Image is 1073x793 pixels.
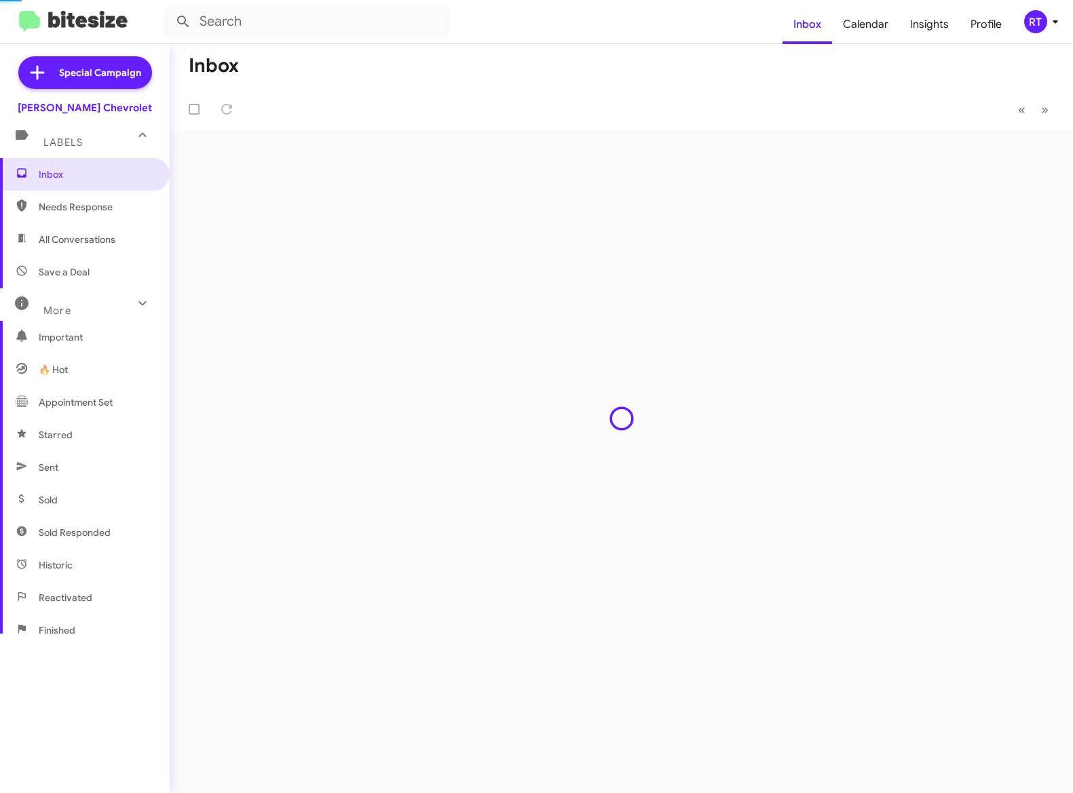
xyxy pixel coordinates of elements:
[39,168,154,181] span: Inbox
[189,55,239,77] h1: Inbox
[39,363,68,376] span: 🔥 Hot
[39,200,154,214] span: Needs Response
[39,591,92,604] span: Reactivated
[1013,10,1058,33] button: RT
[1024,10,1047,33] div: RT
[39,233,115,246] span: All Conversations
[18,101,152,115] div: [PERSON_NAME] Chevrolet
[43,305,71,317] span: More
[960,5,1013,44] a: Profile
[39,395,113,409] span: Appointment Set
[1033,96,1057,123] button: Next
[1018,101,1025,118] span: «
[39,428,73,442] span: Starred
[783,5,832,44] a: Inbox
[39,558,73,572] span: Historic
[1011,96,1057,123] nav: Page navigation example
[832,5,899,44] a: Calendar
[18,56,152,89] a: Special Campaign
[39,526,111,539] span: Sold Responded
[39,330,154,344] span: Important
[39,623,75,637] span: Finished
[899,5,960,44] a: Insights
[164,5,449,38] input: Search
[43,136,83,149] span: Labels
[39,265,90,279] span: Save a Deal
[39,461,58,474] span: Sent
[59,66,141,79] span: Special Campaign
[1041,101,1049,118] span: »
[1010,96,1034,123] button: Previous
[39,493,58,507] span: Sold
